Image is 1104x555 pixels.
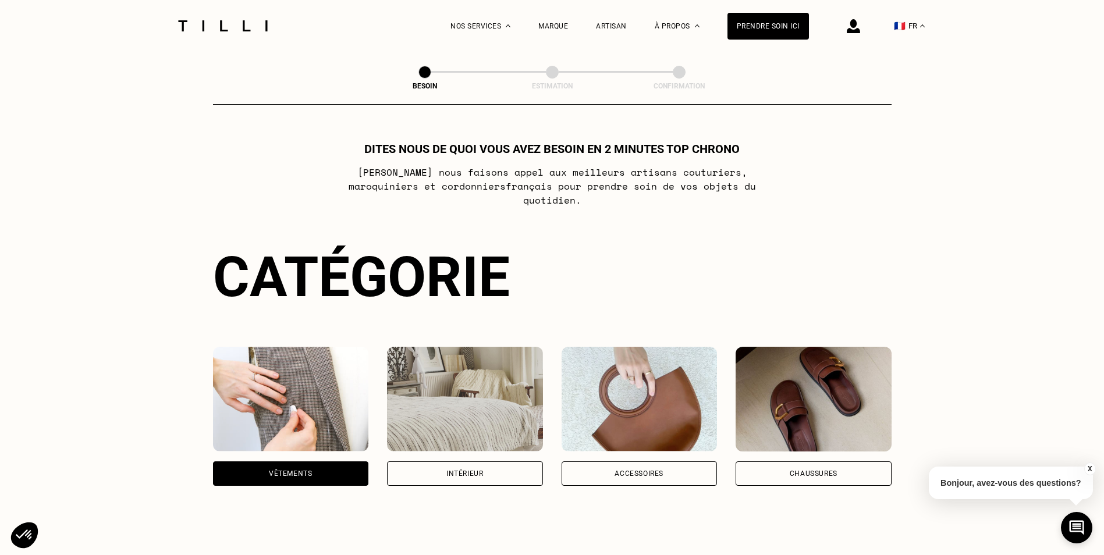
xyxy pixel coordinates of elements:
[506,24,510,27] img: Menu déroulant
[387,347,543,451] img: Intérieur
[736,347,892,451] img: Chaussures
[269,470,312,477] div: Vêtements
[213,244,892,309] div: Catégorie
[621,82,737,90] div: Confirmation
[174,20,272,31] img: Logo du service de couturière Tilli
[929,467,1093,499] p: Bonjour, avez-vous des questions?
[538,22,568,30] a: Marque
[562,347,718,451] img: Accessoires
[321,165,783,207] p: [PERSON_NAME] nous faisons appel aux meilleurs artisans couturiers , maroquiniers et cordonniers ...
[894,20,906,31] span: 🇫🇷
[847,19,860,33] img: icône connexion
[920,24,925,27] img: menu déroulant
[364,142,740,156] h1: Dites nous de quoi vous avez besoin en 2 minutes top chrono
[790,470,837,477] div: Chaussures
[367,82,483,90] div: Besoin
[596,22,627,30] a: Artisan
[727,13,809,40] a: Prendre soin ici
[695,24,700,27] img: Menu déroulant à propos
[494,82,610,90] div: Estimation
[213,347,369,451] img: Vêtements
[446,470,483,477] div: Intérieur
[615,470,663,477] div: Accessoires
[1084,462,1095,475] button: X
